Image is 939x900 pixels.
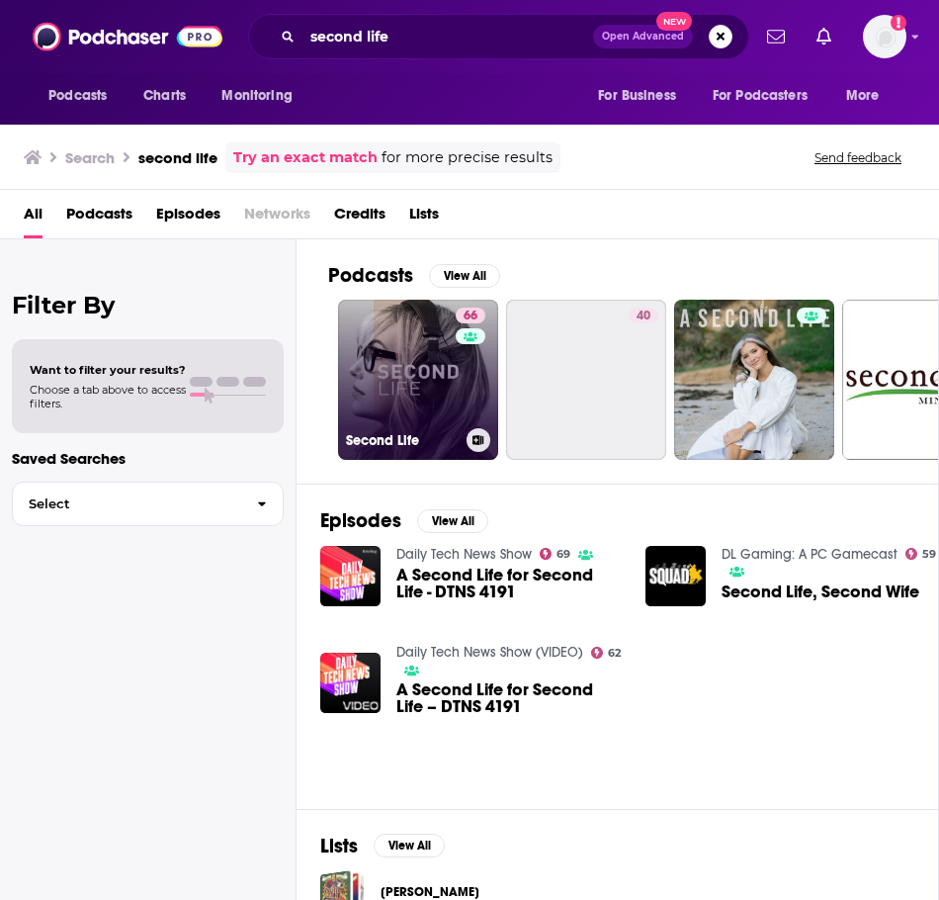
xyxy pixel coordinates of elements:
[556,550,570,559] span: 69
[759,20,793,53] a: Show notifications dropdown
[722,546,897,563] a: DL Gaming: A PC Gamecast
[346,432,459,449] h3: Second Life
[456,308,485,323] a: 66
[138,148,217,167] h3: second life
[12,449,284,468] p: Saved Searches
[12,291,284,319] h2: Filter By
[320,546,381,606] img: A Second Life for Second Life - DTNS 4191
[30,363,186,377] span: Want to filter your results?
[396,681,622,715] a: A Second Life for Second Life – DTNS 4191
[130,77,198,115] a: Charts
[584,77,701,115] button: open menu
[66,198,132,238] a: Podcasts
[35,77,132,115] button: open menu
[320,834,358,858] h2: Lists
[591,647,622,659] a: 62
[338,300,498,460] a: 66Second Life
[233,146,378,169] a: Try an exact match
[320,653,381,713] img: A Second Life for Second Life – DTNS 4191
[143,82,186,110] span: Charts
[208,77,317,115] button: open menu
[374,834,445,857] button: View All
[506,300,666,460] a: 40
[598,82,676,110] span: For Business
[700,77,836,115] button: open menu
[33,18,222,55] img: Podchaser - Follow, Share and Rate Podcasts
[396,546,532,563] a: Daily Tech News Show
[645,546,706,606] img: Second Life, Second Wife
[417,509,488,533] button: View All
[905,548,937,560] a: 59
[722,584,919,600] a: Second Life, Second Wife
[244,198,310,238] span: Networks
[13,497,241,510] span: Select
[863,15,906,58] img: User Profile
[221,82,292,110] span: Monitoring
[713,82,808,110] span: For Podcasters
[334,198,385,238] a: Credits
[409,198,439,238] a: Lists
[156,198,220,238] a: Episodes
[629,308,658,323] a: 40
[809,149,907,166] button: Send feedback
[320,508,488,533] a: EpisodesView All
[396,567,622,600] a: A Second Life for Second Life - DTNS 4191
[637,307,650,326] span: 40
[320,834,445,858] a: ListsView All
[464,307,477,326] span: 66
[24,198,43,238] a: All
[608,649,621,658] span: 62
[891,15,906,31] svg: Add a profile image
[382,146,553,169] span: for more precise results
[65,148,115,167] h3: Search
[320,508,401,533] h2: Episodes
[863,15,906,58] span: Logged in as laprteam
[328,263,500,288] a: PodcastsView All
[48,82,107,110] span: Podcasts
[396,644,583,661] a: Daily Tech News Show (VIDEO)
[540,548,571,560] a: 69
[846,82,880,110] span: More
[809,20,839,53] a: Show notifications dropdown
[30,383,186,410] span: Choose a tab above to access filters.
[922,550,936,559] span: 59
[328,263,413,288] h2: Podcasts
[12,482,284,526] button: Select
[248,14,749,59] div: Search podcasts, credits, & more...
[602,32,684,42] span: Open Advanced
[656,12,692,31] span: New
[302,21,593,52] input: Search podcasts, credits, & more...
[429,264,500,288] button: View All
[593,25,693,48] button: Open AdvancedNew
[863,15,906,58] button: Show profile menu
[832,77,904,115] button: open menu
